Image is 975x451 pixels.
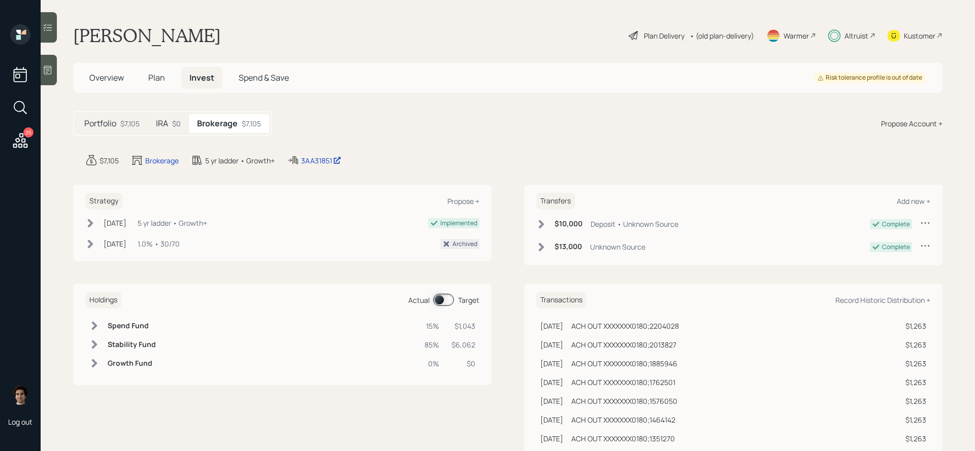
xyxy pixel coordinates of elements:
h6: Spend Fund [108,322,156,330]
div: 15% [425,321,439,331]
img: harrison-schaefer-headshot-2.png [10,385,30,405]
div: $7,105 [242,118,261,129]
div: 5 yr ladder • Growth+ [138,218,207,228]
h6: Transfers [536,193,575,210]
div: Kustomer [904,30,935,41]
div: [DATE] [540,339,563,350]
div: $7,105 [100,155,119,166]
div: 3AA31851 [301,155,341,166]
div: Altruist [844,30,868,41]
div: 1.0% • 30/70 [138,238,180,249]
div: ACH OUT XXXXXXX0180;1885946 [571,358,677,369]
div: [DATE] [540,433,563,444]
div: $1,263 [903,358,926,369]
span: Overview [89,72,124,83]
div: $1,263 [903,396,926,406]
div: [DATE] [104,238,126,249]
div: Brokerage [145,155,179,166]
span: Invest [189,72,214,83]
div: Add new + [897,196,930,206]
div: Target [458,295,479,305]
div: $1,263 [903,414,926,425]
div: $0 [172,118,181,129]
div: [DATE] [540,377,563,388]
div: $1,263 [903,339,926,350]
h6: Transactions [536,292,587,308]
div: Implemented [440,219,477,228]
div: Unknown Source [590,241,645,252]
div: 25 [23,127,34,137]
div: $1,263 [903,321,926,331]
div: Risk tolerance profile is out of date [818,74,922,82]
div: $1,043 [451,321,475,331]
div: Propose + [447,196,479,206]
div: $0 [451,358,475,369]
div: Propose Account + [881,118,942,129]
h5: IRA [156,119,168,128]
div: ACH OUT XXXXXXX0180;1762501 [571,377,675,388]
h6: $10,000 [555,220,582,228]
div: $7,105 [120,118,140,129]
h6: Growth Fund [108,359,156,368]
div: 85% [425,339,439,350]
div: [DATE] [540,321,563,331]
div: Plan Delivery [644,30,685,41]
h6: Strategy [85,193,122,210]
div: Complete [882,242,910,252]
h1: [PERSON_NAME] [73,24,221,47]
div: $1,263 [903,433,926,444]
div: $1,263 [903,377,926,388]
div: [DATE] [540,396,563,406]
div: 5 yr ladder • Growth+ [205,155,275,166]
div: Actual [408,295,430,305]
h5: Portfolio [84,119,116,128]
div: ACH OUT XXXXXXX0180;1576050 [571,396,677,406]
div: [DATE] [104,218,126,228]
div: 0% [425,358,439,369]
div: ACH OUT XXXXXXX0180;1351270 [571,433,675,444]
div: Log out [8,417,32,427]
h6: $13,000 [555,242,582,251]
div: [DATE] [540,414,563,425]
div: $6,062 [451,339,475,350]
div: Record Historic Distribution + [835,295,930,305]
div: Deposit • Unknown Source [591,219,678,229]
h5: Brokerage [197,119,238,128]
span: Spend & Save [239,72,289,83]
div: Warmer [784,30,809,41]
span: Plan [148,72,165,83]
div: Complete [882,220,910,229]
h6: Holdings [85,292,121,308]
div: Archived [452,239,477,249]
h6: Stability Fund [108,340,156,349]
div: ACH OUT XXXXXXX0180;2013827 [571,339,676,350]
div: ACH OUT XXXXXXX0180;2204028 [571,321,679,331]
div: [DATE] [540,358,563,369]
div: • (old plan-delivery) [690,30,754,41]
div: ACH OUT XXXXXXX0180;1464142 [571,414,675,425]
